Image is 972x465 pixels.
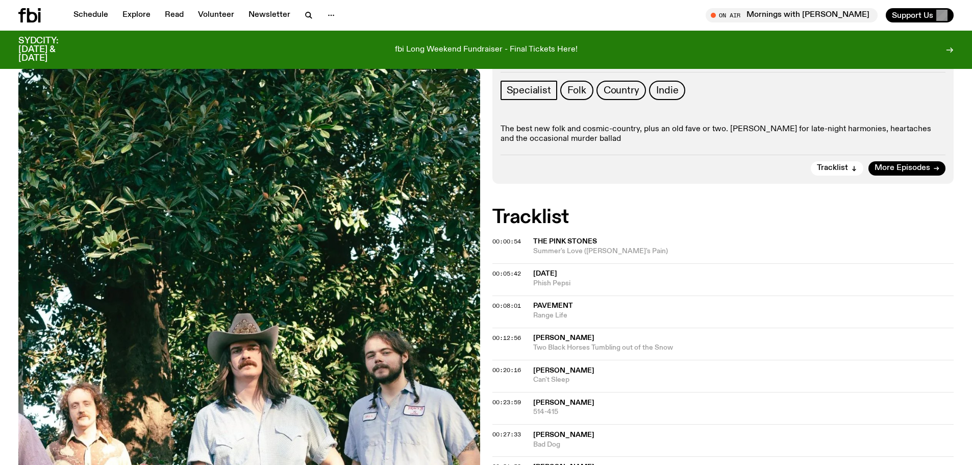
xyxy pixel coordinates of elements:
[886,8,954,22] button: Support Us
[492,335,521,341] button: 00:12:56
[18,37,84,63] h3: SYDCITY: [DATE] & [DATE]
[567,85,586,96] span: Folk
[560,81,593,100] a: Folk
[817,164,848,172] span: Tracklist
[656,85,678,96] span: Indie
[159,8,190,22] a: Read
[892,11,933,20] span: Support Us
[492,302,521,310] span: 00:08:01
[533,334,594,341] span: [PERSON_NAME]
[492,432,521,437] button: 00:27:33
[533,367,594,374] span: [PERSON_NAME]
[192,8,240,22] a: Volunteer
[649,81,685,100] a: Indie
[492,303,521,309] button: 00:08:01
[242,8,296,22] a: Newsletter
[395,45,578,55] p: fbi Long Weekend Fundraiser - Final Tickets Here!
[492,368,521,373] button: 00:20:16
[492,239,521,244] button: 00:00:54
[492,366,521,374] span: 00:20:16
[67,8,114,22] a: Schedule
[492,237,521,246] span: 00:00:54
[811,161,863,176] button: Tracklist
[533,431,594,438] span: [PERSON_NAME]
[875,164,930,172] span: More Episodes
[507,85,551,96] span: Specialist
[492,400,521,405] button: 00:23:59
[492,430,521,438] span: 00:27:33
[533,279,954,288] span: Phish Pepsi
[492,398,521,406] span: 00:23:59
[604,85,639,96] span: Country
[492,270,521,278] span: 00:05:42
[868,161,945,176] a: More Episodes
[533,343,954,353] span: Two Black Horses Tumbling out of the Snow
[533,399,594,406] span: [PERSON_NAME]
[596,81,646,100] a: Country
[706,8,878,22] button: On AirMornings with [PERSON_NAME]
[492,334,521,342] span: 00:12:56
[492,271,521,277] button: 00:05:42
[533,375,954,385] span: Can't Sleep
[116,8,157,22] a: Explore
[492,208,954,227] h2: Tracklist
[533,440,954,450] span: Bad Dog
[501,125,946,144] p: The best new folk and cosmic-country, plus an old fave or two. [PERSON_NAME] for late-night harmo...
[501,81,557,100] a: Specialist
[533,238,597,245] span: The Pink Stones
[533,270,557,277] span: [DATE]
[533,302,573,309] span: Pavement
[533,247,954,256] span: Summer's Love ([PERSON_NAME]'s Pain)
[533,311,954,321] span: Range Life
[533,407,954,417] span: 514-415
